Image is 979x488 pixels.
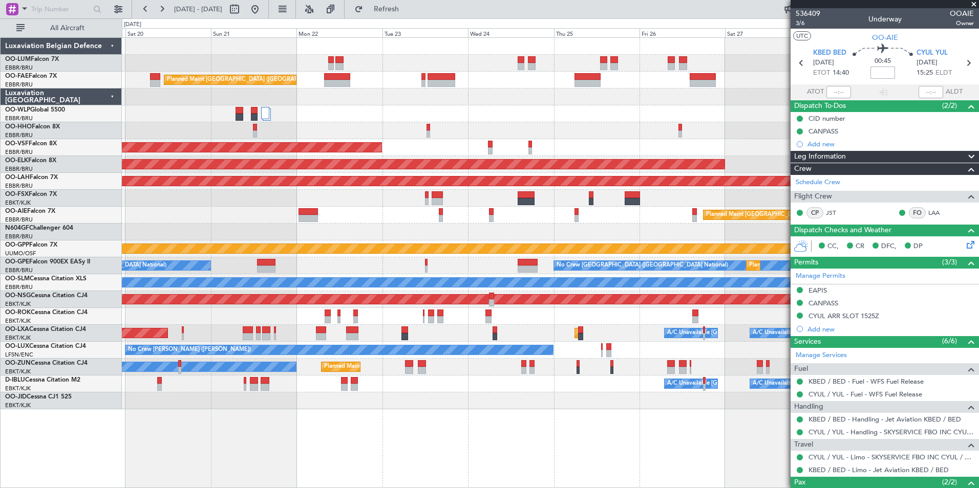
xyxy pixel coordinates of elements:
a: UUMO/OSF [5,250,36,257]
span: DFC, [881,241,897,252]
span: CYUL YUL [917,48,948,58]
span: OO-ELK [5,158,28,164]
div: Planned Maint [GEOGRAPHIC_DATA] ([GEOGRAPHIC_DATA] National) [749,258,934,273]
div: A/C Unavailable [GEOGRAPHIC_DATA] ([GEOGRAPHIC_DATA] National) [667,325,858,341]
span: All Aircraft [27,25,108,32]
a: OO-SLMCessna Citation XLS [5,276,87,282]
span: 00:45 [875,56,891,66]
span: ELDT [935,68,952,78]
span: OO-FAE [5,73,29,79]
span: OO-ZUN [5,360,31,366]
span: Leg Information [794,151,846,163]
span: [DATE] [813,58,834,68]
span: OO-VSF [5,141,29,147]
span: OO-NSG [5,293,31,299]
span: OO-GPP [5,242,29,248]
span: Services [794,336,821,348]
span: 3/6 [796,19,820,28]
span: CC, [827,241,839,252]
span: D-IBLU [5,377,25,383]
span: Handling [794,401,823,413]
a: EBBR/BRU [5,165,33,173]
div: Add new [807,325,974,334]
span: OO-AIE [5,208,27,214]
a: EBBR/BRU [5,64,33,72]
span: Dispatch To-Dos [794,100,846,112]
a: LFSN/ENC [5,351,33,359]
a: OO-AIEFalcon 7X [5,208,55,214]
div: CYUL ARR SLOT 1525Z [808,312,879,320]
div: CP [806,207,823,218]
a: EBBR/BRU [5,148,33,156]
div: Thu 25 [554,28,640,37]
a: LAA [928,208,951,217]
a: EBKT/KJK [5,317,31,325]
a: KBED / BED - Handling - Jet Aviation KBED / BED [808,415,961,424]
span: Permits [794,257,818,269]
a: EBKT/KJK [5,300,31,308]
a: JST [826,208,849,217]
div: Sat 20 [125,28,211,37]
span: KBED BED [813,48,846,58]
span: [DATE] [917,58,938,68]
span: (2/2) [942,100,957,111]
a: Manage Services [796,350,847,361]
span: Dispatch Checks and Weather [794,225,891,236]
span: (6/6) [942,336,957,346]
span: OO-LXA [5,326,29,332]
a: OO-HHOFalcon 8X [5,124,60,130]
a: EBBR/BRU [5,283,33,291]
a: OO-LUXCessna Citation CJ4 [5,343,86,349]
span: OOAIE [950,8,974,19]
span: ALDT [946,87,963,97]
span: OO-ROK [5,309,31,316]
a: Schedule Crew [796,178,840,188]
a: OO-NSGCessna Citation CJ4 [5,293,88,299]
a: EBKT/KJK [5,199,31,207]
div: A/C Unavailable [753,325,795,341]
span: OO-LUM [5,56,31,62]
a: OO-ZUNCessna Citation CJ4 [5,360,88,366]
div: Planned Maint Kortrijk-[GEOGRAPHIC_DATA] [324,359,443,374]
a: N604GFChallenger 604 [5,225,73,231]
a: OO-WLPGlobal 5500 [5,107,65,113]
span: Fuel [794,363,808,375]
div: Add new [807,140,974,148]
span: Travel [794,439,813,451]
div: FO [909,207,926,218]
a: OO-LXACessna Citation CJ4 [5,326,86,332]
a: CYUL / YUL - Limo - SKYSERVICE FBO INC CYUL / YUL [808,453,974,461]
span: OO-LAH [5,174,30,181]
div: CANPASS [808,299,838,307]
a: EBKT/KJK [5,402,31,409]
a: OO-GPPFalcon 7X [5,242,57,248]
span: OO-GPE [5,259,29,265]
a: OO-LAHFalcon 7X [5,174,58,181]
a: KBED / BED - Fuel - WFS Fuel Release [808,377,924,386]
button: All Aircraft [11,20,111,36]
button: UTC [793,31,811,40]
a: EBBR/BRU [5,216,33,224]
a: OO-JIDCessna CJ1 525 [5,394,72,400]
div: Tue 23 [382,28,468,37]
div: Wed 24 [468,28,554,37]
span: OO-HHO [5,124,32,130]
a: OO-FSXFalcon 7X [5,191,57,197]
a: CYUL / YUL - Fuel - WFS Fuel Release [808,390,922,398]
a: EBBR/BRU [5,267,33,274]
div: Underway [868,14,902,25]
span: OO-WLP [5,107,30,113]
a: OO-GPEFalcon 900EX EASy II [5,259,90,265]
input: Trip Number [31,2,90,17]
div: Fri 26 [640,28,725,37]
a: OO-ROKCessna Citation CJ4 [5,309,88,316]
a: D-IBLUCessna Citation M2 [5,377,80,383]
a: OO-VSFFalcon 8X [5,141,57,147]
span: DP [913,241,923,252]
a: EBBR/BRU [5,182,33,190]
a: EBBR/BRU [5,81,33,88]
span: N604GF [5,225,29,231]
span: OO-JID [5,394,27,400]
a: EBBR/BRU [5,115,33,122]
span: Crew [794,163,812,175]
